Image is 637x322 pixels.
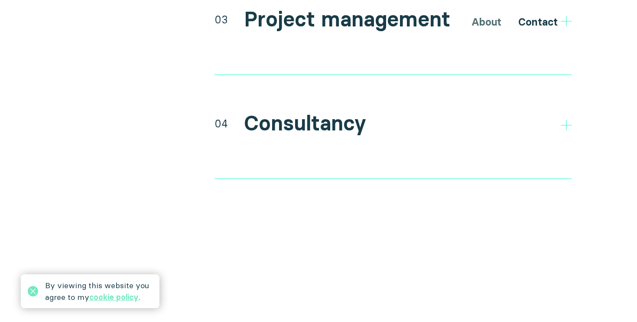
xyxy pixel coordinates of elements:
[244,7,450,32] h2: Project management
[214,12,228,27] div: 03
[214,116,228,131] div: 04
[518,16,558,28] a: Contact
[244,111,366,136] h2: Consultancy
[89,292,139,302] a: cookie policy
[45,280,153,303] div: By viewing this website you agree to my .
